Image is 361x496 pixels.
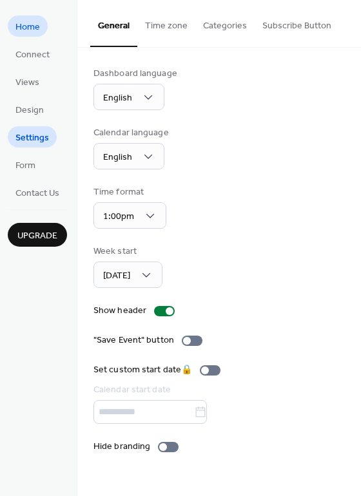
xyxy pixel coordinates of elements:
[93,186,164,199] div: Time format
[15,76,39,90] span: Views
[103,149,132,166] span: English
[8,126,57,148] a: Settings
[8,71,47,92] a: Views
[15,48,50,62] span: Connect
[8,154,43,175] a: Form
[8,223,67,247] button: Upgrade
[15,187,59,200] span: Contact Us
[15,131,49,145] span: Settings
[15,21,40,34] span: Home
[8,43,57,64] a: Connect
[17,229,57,243] span: Upgrade
[8,15,48,37] a: Home
[103,90,132,107] span: English
[15,104,44,117] span: Design
[93,67,177,81] div: Dashboard language
[93,334,174,347] div: "Save Event" button
[93,440,150,453] div: Hide branding
[15,159,35,173] span: Form
[8,182,67,203] a: Contact Us
[93,304,146,318] div: Show header
[103,267,130,285] span: [DATE]
[8,99,52,120] a: Design
[93,245,160,258] div: Week start
[93,126,169,140] div: Calendar language
[103,208,134,225] span: 1:00pm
